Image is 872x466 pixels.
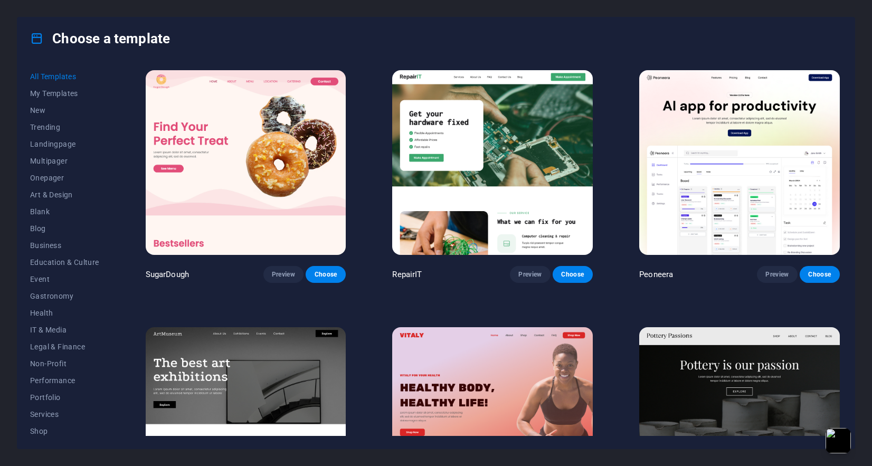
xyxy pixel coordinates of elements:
span: Blank [30,207,99,216]
button: Health [30,305,99,321]
span: Art & Design [30,191,99,199]
span: Services [30,410,99,419]
p: SugarDough [146,269,189,280]
span: Non-Profit [30,359,99,368]
span: Multipager [30,157,99,165]
button: Services [30,406,99,423]
p: Peoneera [639,269,673,280]
span: Choose [314,270,337,279]
span: Choose [561,270,584,279]
span: Blog [30,224,99,233]
span: Performance [30,376,99,385]
button: Event [30,271,99,288]
span: Preview [272,270,295,279]
span: Gastronomy [30,292,99,300]
button: Multipager [30,153,99,169]
img: Peoneera [639,70,840,255]
button: Choose [553,266,593,283]
span: Event [30,275,99,283]
span: Preview [518,270,542,279]
span: Business [30,241,99,250]
button: Trending [30,119,99,136]
button: Preview [263,266,304,283]
span: Landingpage [30,140,99,148]
p: RepairIT [392,269,422,280]
button: Legal & Finance [30,338,99,355]
button: Landingpage [30,136,99,153]
button: Blog [30,220,99,237]
button: New [30,102,99,119]
span: Trending [30,123,99,131]
button: Education & Culture [30,254,99,271]
button: Gastronomy [30,288,99,305]
span: New [30,106,99,115]
button: Business [30,237,99,254]
button: Onepager [30,169,99,186]
button: My Templates [30,85,99,102]
button: Art & Design [30,186,99,203]
img: SugarDough [146,70,346,255]
span: Health [30,309,99,317]
button: Blank [30,203,99,220]
span: Legal & Finance [30,343,99,351]
button: Shop [30,423,99,440]
span: Shop [30,427,99,435]
button: Preview [510,266,550,283]
span: My Templates [30,89,99,98]
button: Performance [30,372,99,389]
button: Choose [306,266,346,283]
span: All Templates [30,72,99,81]
span: Education & Culture [30,258,99,267]
button: All Templates [30,68,99,85]
button: Portfolio [30,389,99,406]
span: Portfolio [30,393,99,402]
h4: Choose a template [30,30,170,47]
button: IT & Media [30,321,99,338]
span: Onepager [30,174,99,182]
button: Non-Profit [30,355,99,372]
span: IT & Media [30,326,99,334]
img: RepairIT [392,70,593,255]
